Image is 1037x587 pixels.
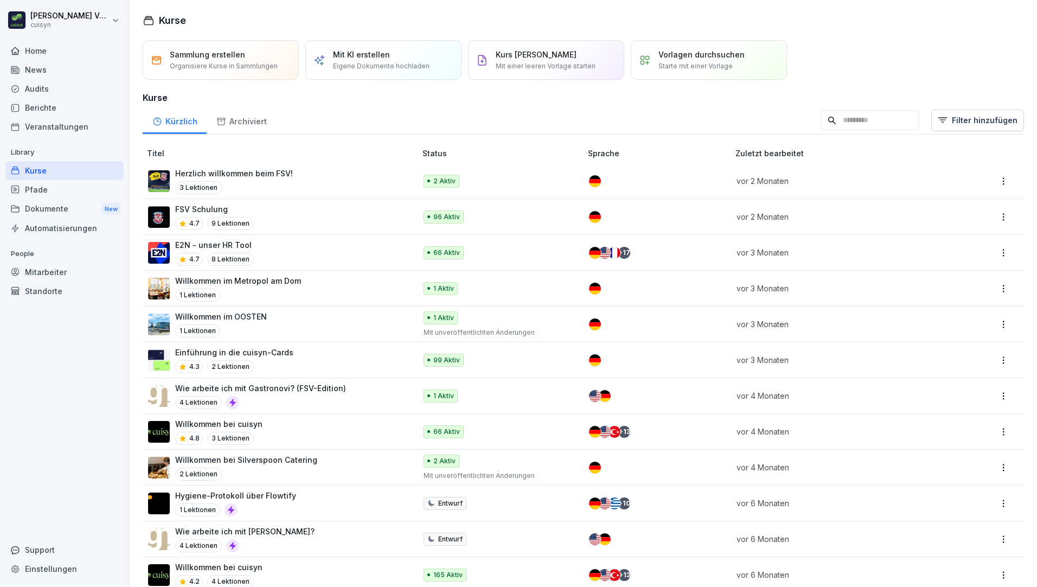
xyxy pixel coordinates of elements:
img: cw64uprnppv25cwe2ag2tbwy.png [148,206,170,228]
p: Sammlung erstellen [170,49,245,60]
p: FSV Schulung [175,203,254,215]
a: Kürzlich [143,106,207,134]
a: Audits [5,79,124,98]
p: Willkommen im OOSTEN [175,311,267,322]
a: Einstellungen [5,559,124,578]
p: Hygiene-Protokoll über Flowtify [175,490,296,501]
p: 66 Aktiv [433,248,460,258]
img: us.svg [599,426,611,438]
p: Wie arbeite ich mit Gastronovi? (FSV-Edition) [175,382,346,394]
p: Organisiere Kurse in Sammlungen [170,61,278,71]
p: Entwurf [438,534,463,544]
a: Standorte [5,282,124,301]
img: us.svg [599,497,611,509]
div: Automatisierungen [5,219,124,238]
p: Titel [147,148,418,159]
p: 9 Lektionen [207,217,254,230]
p: 2 Lektionen [175,468,222,481]
img: us.svg [599,247,611,259]
p: [PERSON_NAME] Völsch [30,11,110,21]
p: Willkommen bei Silverspoon Catering [175,454,317,465]
img: us.svg [589,390,601,402]
p: Wie arbeite ich mit [PERSON_NAME]? [175,526,315,537]
p: 2 Aktiv [433,176,456,186]
div: Berichte [5,98,124,117]
h1: Kurse [159,13,186,28]
img: de.svg [589,318,601,330]
p: 99 Aktiv [433,355,460,365]
p: 1 Aktiv [433,284,454,293]
p: vor 6 Monaten [737,533,937,545]
p: Starte mit einer Vorlage [658,61,733,71]
a: Home [5,41,124,60]
img: gr.svg [609,497,620,509]
button: Filter hinzufügen [931,110,1024,131]
img: de.svg [589,283,601,295]
p: 2 Aktiv [433,456,456,466]
img: de.svg [589,497,601,509]
p: vor 3 Monaten [737,318,937,330]
img: de.svg [589,462,601,474]
p: vor 3 Monaten [737,283,937,294]
p: vor 2 Monaten [737,175,937,187]
a: Archiviert [207,106,276,134]
img: tr.svg [609,426,620,438]
p: vor 4 Monaten [737,426,937,437]
img: s6pfjskuklashkyuj0y7hdnf.png [148,457,170,478]
img: d9cg4ozm5i3lmr7kggjym0q8.png [148,493,170,514]
p: Vorlagen durchsuchen [658,49,745,60]
a: Veranstaltungen [5,117,124,136]
p: 1 Aktiv [433,313,454,323]
p: vor 2 Monaten [737,211,937,222]
p: 4.8 [189,433,200,443]
p: Mit unveröffentlichten Änderungen [424,471,571,481]
div: Dokumente [5,199,124,219]
div: New [102,203,120,215]
img: c1vosdem0wfozm16sovb39mh.png [148,349,170,371]
p: 1 Lektionen [175,289,220,302]
a: Kurse [5,161,124,180]
img: q025270qoffclbg98vwiajx6.png [148,242,170,264]
p: E2N - unser HR Tool [175,239,254,251]
p: vor 3 Monaten [737,247,937,258]
div: + 17 [618,247,630,259]
img: tr.svg [609,569,620,581]
p: Mit unveröffentlichten Änderungen [424,328,571,337]
p: 96 Aktiv [433,212,460,222]
p: Mit einer leeren Vorlage starten [496,61,596,71]
p: Sprache [588,148,731,159]
p: 1 Aktiv [433,391,454,401]
a: News [5,60,124,79]
img: ix1ykoc2zihs2snthutkekki.png [148,314,170,335]
p: 8 Lektionen [207,253,254,266]
p: 4 Lektionen [175,539,222,552]
p: Mit KI erstellen [333,49,390,60]
img: fr.svg [609,247,620,259]
p: 1 Lektionen [175,503,220,516]
img: de.svg [589,175,601,187]
a: Mitarbeiter [5,263,124,282]
img: j5tzse9oztc65uavxh9ek5hz.png [148,278,170,299]
p: Willkommen bei cuisyn [175,562,263,573]
p: Willkommen im Metropol am Dom [175,275,301,286]
p: 4 Lektionen [175,396,222,409]
p: Herzlich willkommen beim FSV! [175,168,293,179]
p: 3 Lektionen [207,432,254,445]
p: 4.7 [189,219,200,228]
p: Eigene Dokumente hochladen [333,61,430,71]
div: Support [5,540,124,559]
img: qetnc47un504ojga6j12dr4n.png [148,385,170,407]
img: us.svg [599,569,611,581]
p: Entwurf [438,499,463,508]
p: 4.2 [189,577,200,586]
img: v3waek6d9s64spglai58xorv.png [148,564,170,586]
div: + 13 [618,569,630,581]
a: Pfade [5,180,124,199]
